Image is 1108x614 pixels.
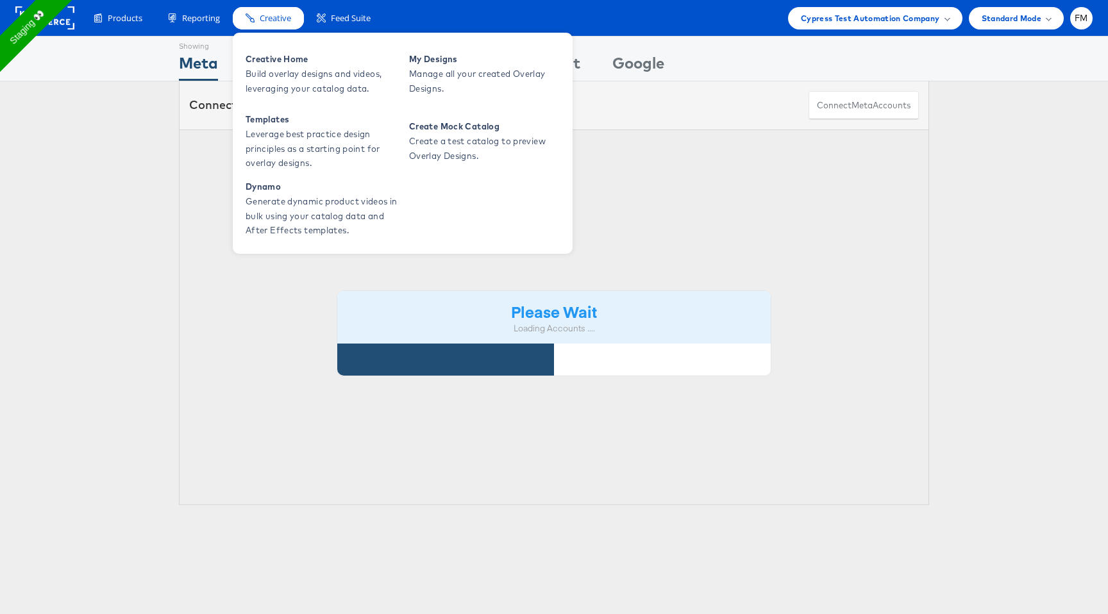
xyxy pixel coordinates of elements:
div: Connected accounts [189,97,330,113]
span: Dynamo [246,179,399,194]
span: Products [108,12,142,24]
a: Templates Leverage best practice design principles as a starting point for overlay designs. [239,110,403,174]
button: ConnectmetaAccounts [809,91,919,120]
span: Manage all your created Overlay Designs. [409,67,563,96]
a: My Designs Manage all your created Overlay Designs. [403,42,566,106]
span: Generate dynamic product videos in bulk using your catalog data and After Effects templates. [246,194,399,238]
a: Create Mock Catalog Create a test catalog to preview Overlay Designs. [403,110,566,174]
span: Cypress Test Automation Company [801,12,940,25]
a: Dynamo Generate dynamic product videos in bulk using your catalog data and After Effects templates. [239,177,403,241]
strong: Please Wait [511,301,597,322]
span: Standard Mode [982,12,1041,25]
span: meta [852,99,873,112]
div: Loading Accounts .... [347,322,761,335]
span: FM [1075,14,1088,22]
span: Creative Home [246,52,399,67]
span: Reporting [182,12,220,24]
div: Showing [179,37,218,52]
div: Meta [179,52,218,81]
span: Leverage best practice design principles as a starting point for overlay designs. [246,127,399,170]
span: Creative [260,12,291,24]
span: My Designs [409,52,563,67]
span: Create Mock Catalog [409,119,563,134]
span: Create a test catalog to preview Overlay Designs. [409,134,563,163]
span: Templates [246,112,399,127]
div: Google [612,52,664,81]
a: Creative Home Build overlay designs and videos, leveraging your catalog data. [239,42,403,106]
span: Feed Suite [331,12,371,24]
span: Build overlay designs and videos, leveraging your catalog data. [246,67,399,96]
